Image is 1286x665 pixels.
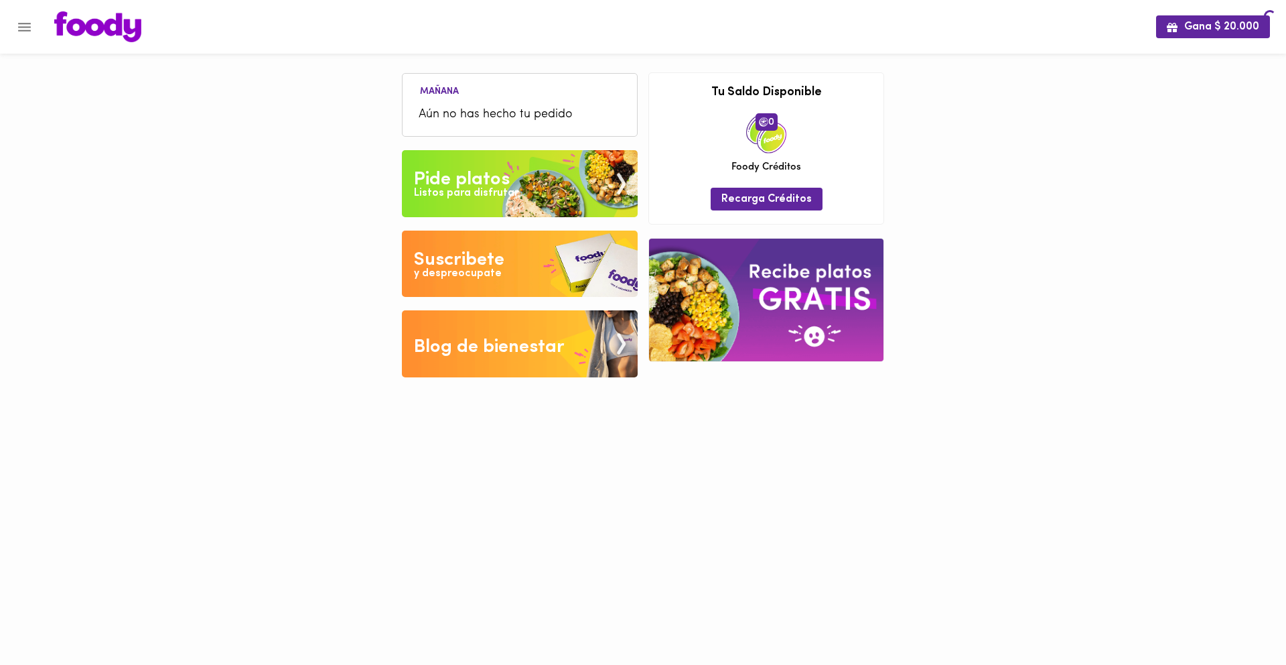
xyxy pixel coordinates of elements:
[1167,21,1259,34] span: Gana $ 20.000
[54,11,141,42] img: logo.png
[731,160,801,174] span: Foody Créditos
[419,106,621,124] span: Aún no has hecho tu pedido
[8,11,41,44] button: Menu
[414,186,518,201] div: Listos para disfrutar
[402,150,638,217] img: Pide un Platos
[414,266,502,282] div: y despreocupate
[414,166,510,193] div: Pide platos
[414,247,504,274] div: Suscribete
[1156,15,1270,38] button: Gana $ 20.000
[414,334,565,361] div: Blog de bienestar
[759,117,768,127] img: foody-creditos.png
[409,84,470,97] li: Mañana
[659,86,873,100] h3: Tu Saldo Disponible
[756,113,778,131] span: 0
[1208,587,1273,652] iframe: Messagebird Livechat Widget
[402,231,638,298] img: Disfruta bajar de peso
[721,193,812,206] span: Recarga Créditos
[649,239,883,361] img: referral-banner.png
[402,310,638,377] img: Blog de bienestar
[746,113,786,154] img: credits-package.png
[711,188,823,210] button: Recarga Créditos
